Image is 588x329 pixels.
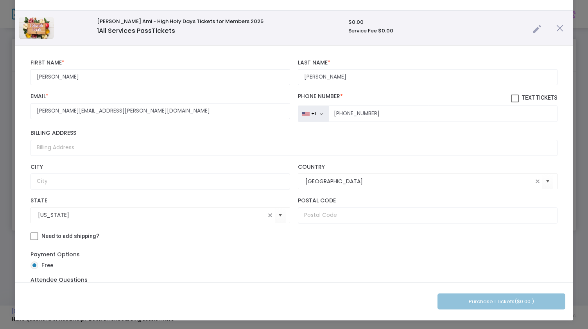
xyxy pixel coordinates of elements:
img: cross.png [556,25,563,32]
span: All Services Pass [97,26,175,35]
button: Select [275,207,286,223]
input: Select Country [305,177,533,186]
label: Country [298,164,558,171]
label: Attendee Questions [30,276,88,284]
input: Phone Number [328,105,558,122]
input: Email [30,103,290,119]
input: First Name [30,69,290,85]
span: clear [533,177,542,186]
input: Billing Address [30,140,558,156]
button: +1 [298,105,329,122]
h6: $0.00 [348,19,525,25]
h6: [PERSON_NAME] Ami - High Holy Days Tickets for Members 2025 [97,18,341,25]
span: Free [38,261,53,270]
label: Payment Options [30,250,80,259]
label: Billing Address [30,130,558,137]
div: +1 [311,111,316,117]
span: Text Tickets [522,95,558,101]
span: 1 [97,26,99,35]
label: First Name [30,59,290,66]
span: Need to add shipping? [41,233,99,239]
h6: Service Fee $0.00 [348,28,525,34]
input: Select State [38,211,266,219]
label: City [30,164,290,171]
input: Postal Code [298,207,558,224]
label: Email [30,93,290,100]
button: Select [542,173,553,190]
label: Postal Code [298,197,558,204]
input: City [30,173,290,190]
label: Last Name [298,59,558,66]
label: State [30,197,290,204]
span: Tickets [152,26,175,35]
span: clear [265,211,275,220]
input: Last Name [298,69,558,85]
label: Phone Number [298,93,558,102]
img: 638931261421270355638899157152373885RoshHashanah1.png [19,17,54,39]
